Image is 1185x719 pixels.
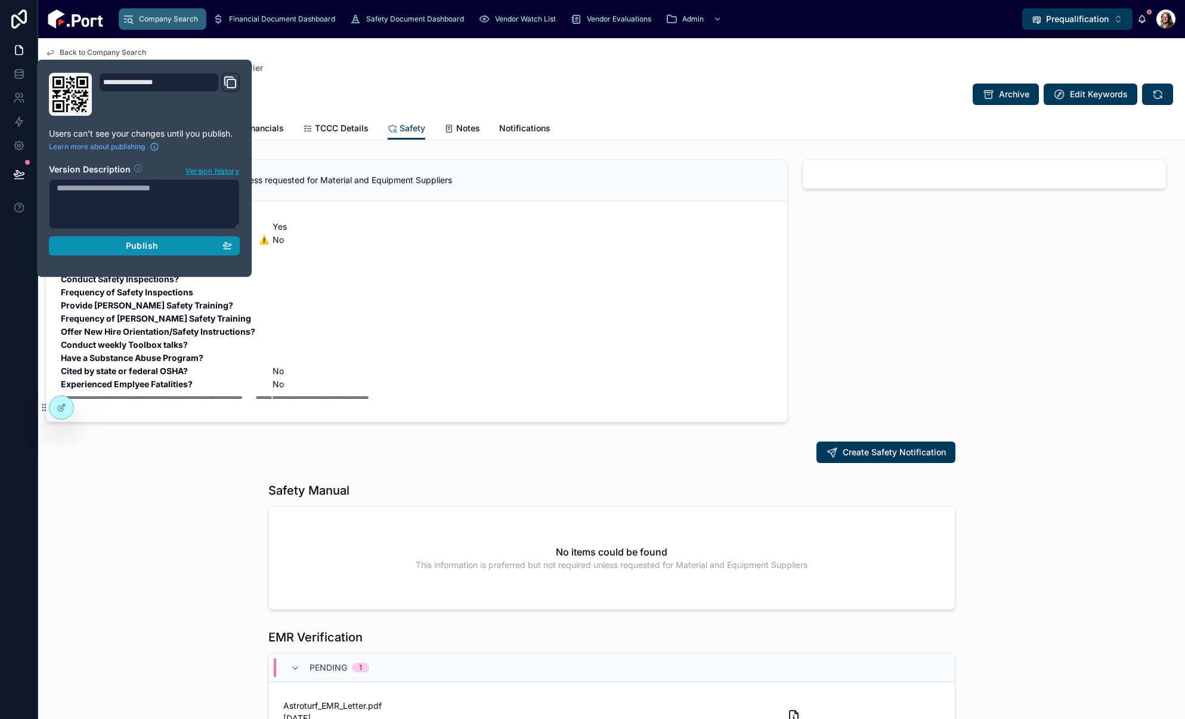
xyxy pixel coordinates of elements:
[475,8,564,30] a: Vendor Watch List
[346,8,472,30] a: Safety Document Dashboard
[499,118,550,141] a: Notifications
[243,122,284,134] span: Financials
[185,164,239,176] span: Version history
[1022,8,1133,30] button: Select Button
[272,365,369,378] td: No
[45,48,146,57] a: Back to Company Search
[272,391,369,404] td: ═══════════════════
[556,545,667,559] h2: No items could be found
[61,366,188,376] strong: Cited by state or federal OSHA?
[61,287,193,297] strong: Frequency of Safety Inspections
[61,379,193,389] strong: Experienced Emplyee Fatalities?
[268,482,349,499] h1: Safety Manual
[61,340,188,350] strong: Conduct weekly Toolbox talks?
[303,118,369,141] a: TCCC Details
[49,163,131,177] h2: Version Description
[139,14,198,24] span: Company Search
[61,326,255,337] strong: Offer New Hire Orientation/Safety Instructions?
[61,353,203,363] strong: Have a Substance Abuse Program?
[256,391,272,404] td: ═══
[1070,88,1128,100] span: Edit Keywords
[231,118,284,141] a: Financials
[816,442,955,463] button: Create Safety Notification
[1046,13,1109,25] span: Prequalification
[499,122,550,134] span: Notifications
[400,122,425,134] span: Safety
[60,175,452,185] span: This information is preferred but not required unless requested for Material and Equipment Suppliers
[185,163,240,177] button: Version history
[359,663,362,672] div: 1
[229,14,335,24] span: Financial Document Dashboard
[119,8,206,30] a: Company Search
[61,300,233,310] strong: Provide [PERSON_NAME] Safety Training?
[456,122,480,134] span: Notes
[587,14,651,24] span: Vendor Evaluations
[1044,84,1137,105] button: Edit Keywords
[495,14,556,24] span: Vendor Watch List
[973,84,1039,105] button: Archive
[682,14,704,24] span: Admin
[999,88,1029,100] span: Archive
[60,391,256,404] td: ════════════════════════════════════
[113,6,1022,32] div: scrollable content
[268,629,363,646] h1: EMR Verification
[99,73,240,116] div: Domain and Custom Link
[272,378,369,391] td: No
[315,122,369,134] span: TCCC Details
[310,662,347,674] span: Pending
[444,118,480,141] a: Notes
[49,142,159,152] a: Learn more about publishing
[61,274,179,284] strong: Conduct Safety Inspections?
[209,8,344,30] a: Financial Document Dashboard
[416,559,807,571] span: This information is preferred but not required unless requested for Material and Equipment Suppliers
[49,142,145,152] span: Learn more about publishing
[388,118,425,140] a: Safety
[272,233,369,246] td: No
[49,236,240,255] button: Publish
[366,14,464,24] span: Safety Document Dashboard
[49,128,240,140] p: Users can't see your changes until you publish.
[843,446,946,458] span: Create Safety Notification
[272,220,369,233] td: Yes
[48,10,103,29] img: App logo
[662,8,728,30] a: Admin
[256,233,272,246] td: ⚠️
[567,8,660,30] a: Vendor Evaluations
[61,313,251,323] strong: Frequency of [PERSON_NAME] Safety Training
[60,48,146,57] span: Back to Company Search
[126,240,158,251] span: Publish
